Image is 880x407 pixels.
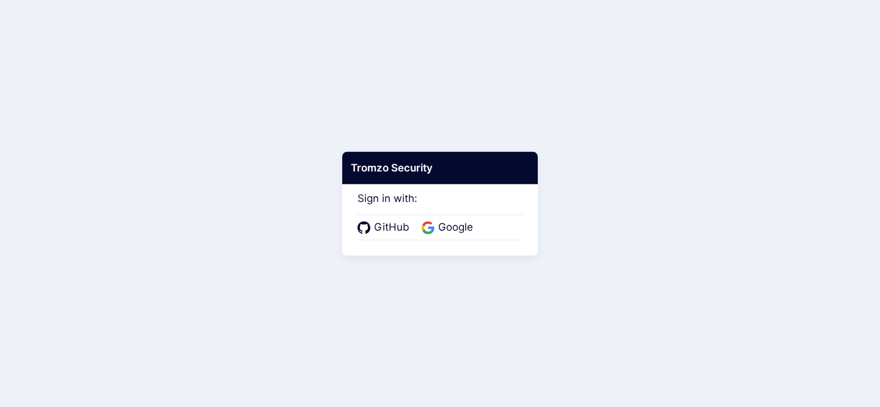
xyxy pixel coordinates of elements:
[370,220,413,236] span: GitHub
[342,151,538,184] div: Tromzo Security
[435,220,477,236] span: Google
[358,175,522,240] div: Sign in with:
[422,220,477,236] a: Google
[358,220,413,236] a: GitHub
